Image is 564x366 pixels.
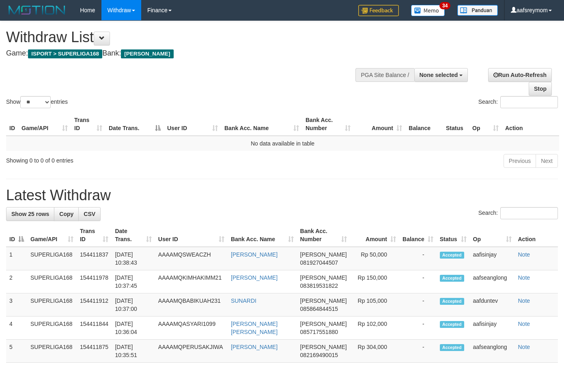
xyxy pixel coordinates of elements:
[155,247,228,270] td: AAAAMQSWEACZH
[354,113,405,136] th: Amount: activate to sort column ascending
[470,224,515,247] th: Op: activate to sort column ascending
[164,113,221,136] th: User ID: activate to sort column ascending
[155,293,228,317] td: AAAAMQBABIKUAH231
[399,293,437,317] td: -
[405,113,443,136] th: Balance
[231,251,278,258] a: [PERSON_NAME]
[469,113,502,136] th: Op: activate to sort column ascending
[443,113,469,136] th: Status
[77,224,112,247] th: Trans ID: activate to sort column ascending
[440,298,464,305] span: Accepted
[399,340,437,363] td: -
[77,270,112,293] td: 154411978
[300,274,347,281] span: [PERSON_NAME]
[78,207,101,221] a: CSV
[488,68,552,82] a: Run Auto-Refresh
[71,113,105,136] th: Trans ID: activate to sort column ascending
[350,224,399,247] th: Amount: activate to sort column ascending
[399,247,437,270] td: -
[355,68,414,82] div: PGA Site Balance /
[350,247,399,270] td: Rp 50,000
[478,207,558,219] label: Search:
[6,270,27,293] td: 2
[6,153,229,165] div: Showing 0 to 0 of 0 entries
[6,293,27,317] td: 3
[529,82,552,96] a: Stop
[300,352,338,358] span: Copy 082169490015 to clipboard
[502,113,559,136] th: Action
[228,224,297,247] th: Bank Acc. Name: activate to sort column ascending
[518,344,530,350] a: Note
[440,275,464,282] span: Accepted
[411,5,445,16] img: Button%20Memo.svg
[27,224,77,247] th: Game/API: activate to sort column ascending
[399,224,437,247] th: Balance: activate to sort column ascending
[112,247,155,270] td: [DATE] 10:38:43
[77,293,112,317] td: 154411912
[27,340,77,363] td: SUPERLIGA168
[59,211,73,217] span: Copy
[350,270,399,293] td: Rp 150,000
[6,4,68,16] img: MOTION_logo.png
[515,224,558,247] th: Action
[504,154,536,168] a: Previous
[27,317,77,340] td: SUPERLIGA168
[302,113,354,136] th: Bank Acc. Number: activate to sort column ascending
[457,5,498,16] img: panduan.png
[518,298,530,304] a: Note
[155,317,228,340] td: AAAAMQASYARI1099
[6,113,18,136] th: ID
[300,259,338,266] span: Copy 081927044507 to clipboard
[350,340,399,363] td: Rp 304,000
[6,207,54,221] a: Show 25 rows
[155,340,228,363] td: AAAAMQPERUSAKJIWA
[470,317,515,340] td: aafisinjay
[6,29,368,45] h1: Withdraw List
[105,113,164,136] th: Date Trans.: activate to sort column descending
[28,49,102,58] span: ISPORT > SUPERLIGA168
[300,283,338,289] span: Copy 083819531822 to clipboard
[112,317,155,340] td: [DATE] 10:36:04
[300,321,347,327] span: [PERSON_NAME]
[470,247,515,270] td: aafisinjay
[6,340,27,363] td: 5
[112,340,155,363] td: [DATE] 10:35:51
[112,293,155,317] td: [DATE] 10:37:00
[112,224,155,247] th: Date Trans.: activate to sort column ascending
[231,321,278,335] a: [PERSON_NAME] [PERSON_NAME]
[439,2,450,9] span: 34
[6,317,27,340] td: 4
[27,293,77,317] td: SUPERLIGA168
[297,224,350,247] th: Bank Acc. Number: activate to sort column ascending
[84,211,95,217] span: CSV
[350,317,399,340] td: Rp 102,000
[399,270,437,293] td: -
[414,68,468,82] button: None selected
[18,113,71,136] th: Game/API: activate to sort column ascending
[518,321,530,327] a: Note
[399,317,437,340] td: -
[500,207,558,219] input: Search:
[350,293,399,317] td: Rp 105,000
[77,340,112,363] td: 154411875
[518,274,530,281] a: Note
[20,96,51,108] select: Showentries
[6,136,559,151] td: No data available in table
[27,247,77,270] td: SUPERLIGA168
[11,211,49,217] span: Show 25 rows
[300,251,347,258] span: [PERSON_NAME]
[155,270,228,293] td: AAAAMQKIMHAKIMM21
[300,344,347,350] span: [PERSON_NAME]
[6,187,558,203] h1: Latest Withdraw
[420,72,458,78] span: None selected
[77,317,112,340] td: 154411844
[437,224,470,247] th: Status: activate to sort column ascending
[112,270,155,293] td: [DATE] 10:37:45
[155,224,228,247] th: User ID: activate to sort column ascending
[470,340,515,363] td: aafseanglong
[6,96,68,108] label: Show entries
[518,251,530,258] a: Note
[440,252,464,259] span: Accepted
[121,49,173,58] span: [PERSON_NAME]
[221,113,302,136] th: Bank Acc. Name: activate to sort column ascending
